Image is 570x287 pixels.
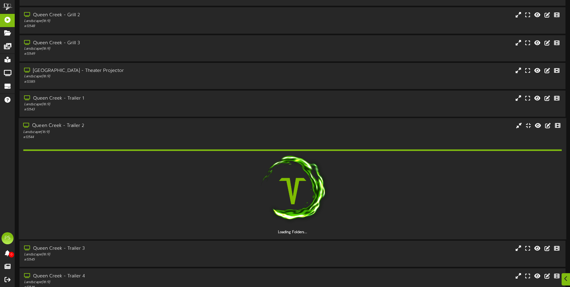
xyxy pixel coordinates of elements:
[24,24,242,29] div: # 13548
[254,153,331,230] img: loading-spinner-1.png
[24,107,242,112] div: # 13543
[24,95,242,102] div: Queen Creek - Trailer 1
[23,129,242,134] div: Landscape ( 16:9 )
[24,79,242,85] div: # 13385
[278,230,307,234] strong: Loading Folders...
[23,134,242,140] div: # 13544
[24,252,242,257] div: Landscape ( 16:9 )
[24,19,242,24] div: Landscape ( 16:9 )
[2,232,14,244] div: PS
[24,40,242,47] div: Queen Creek - Grill 3
[24,257,242,262] div: # 13545
[24,46,242,51] div: Landscape ( 16:9 )
[24,74,242,79] div: Landscape ( 16:9 )
[24,280,242,285] div: Landscape ( 16:9 )
[23,122,242,129] div: Queen Creek - Trailer 2
[24,51,242,57] div: # 13549
[24,12,242,19] div: Queen Creek - Grill 2
[9,252,14,258] span: 0
[24,273,242,280] div: Queen Creek - Trailer 4
[24,67,242,74] div: [GEOGRAPHIC_DATA] - Theater Projector
[24,245,242,252] div: Queen Creek - Trailer 3
[24,102,242,107] div: Landscape ( 16:9 )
